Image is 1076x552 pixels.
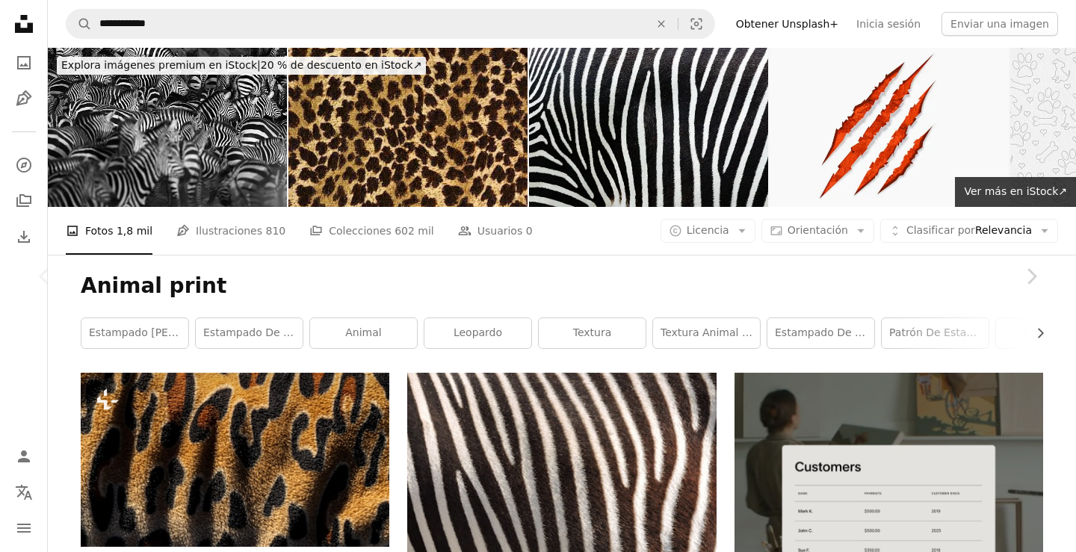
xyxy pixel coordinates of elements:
button: Idioma [9,477,39,507]
a: Usuarios 0 [458,207,533,255]
img: Un primer plano de una tela animal print [81,373,389,546]
span: Relevancia [906,223,1032,238]
button: Licencia [661,219,755,243]
span: 20 % de descuento en iStock ↗ [61,59,421,71]
a: Ilustraciones 810 [176,207,285,255]
form: Encuentra imágenes en todo el sitio [66,9,715,39]
a: Ilustraciones [9,84,39,114]
a: Patrón de estampado animal [882,318,989,348]
img: Estilo de corte de papel rayado, garra [770,48,1009,207]
button: Orientación [761,219,874,243]
button: Enviar una imagen [941,12,1058,36]
button: Borrar [645,10,678,38]
span: Licencia [687,224,729,236]
span: 602 mil [395,223,434,239]
a: textura [539,318,646,348]
span: Clasificar por [906,224,975,236]
a: Un primer plano de una tela animal print [81,453,389,466]
img: Cebra rayas [529,48,768,207]
a: animal [310,318,417,348]
a: Estampado de tigre [767,318,874,348]
a: Colecciones [9,186,39,216]
button: Menú [9,513,39,543]
a: Fotos [9,48,39,78]
a: Ver más en iStock↗ [955,177,1076,207]
span: Explora imágenes premium en iStock | [61,59,261,71]
a: Estampado [PERSON_NAME] [81,318,188,348]
a: Textura animal print [653,318,760,348]
img: Leopardo patrón [288,48,528,207]
a: Explora imágenes premium en iStock|20 % de descuento en iStock↗ [48,48,435,84]
a: Obtener Unsplash+ [727,12,847,36]
a: Iniciar sesión / Registrarse [9,441,39,471]
img: Cebra herd [48,48,287,207]
span: 0 [526,223,533,239]
a: Estampado de guepardo [196,318,303,348]
h1: Animal print [81,273,1043,300]
a: Inicia sesión [847,12,930,36]
a: leopardo [424,318,531,348]
span: Ver más en iStock ↗ [964,185,1067,197]
a: Siguiente [986,205,1076,348]
span: Orientación [788,224,848,236]
button: Clasificar porRelevancia [880,219,1058,243]
button: Búsqueda visual [678,10,714,38]
span: 810 [265,223,285,239]
button: Buscar en Unsplash [67,10,92,38]
a: Explorar [9,150,39,180]
a: Colecciones 602 mil [309,207,434,255]
a: Textil de cebra en blanco y negro [407,482,716,495]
